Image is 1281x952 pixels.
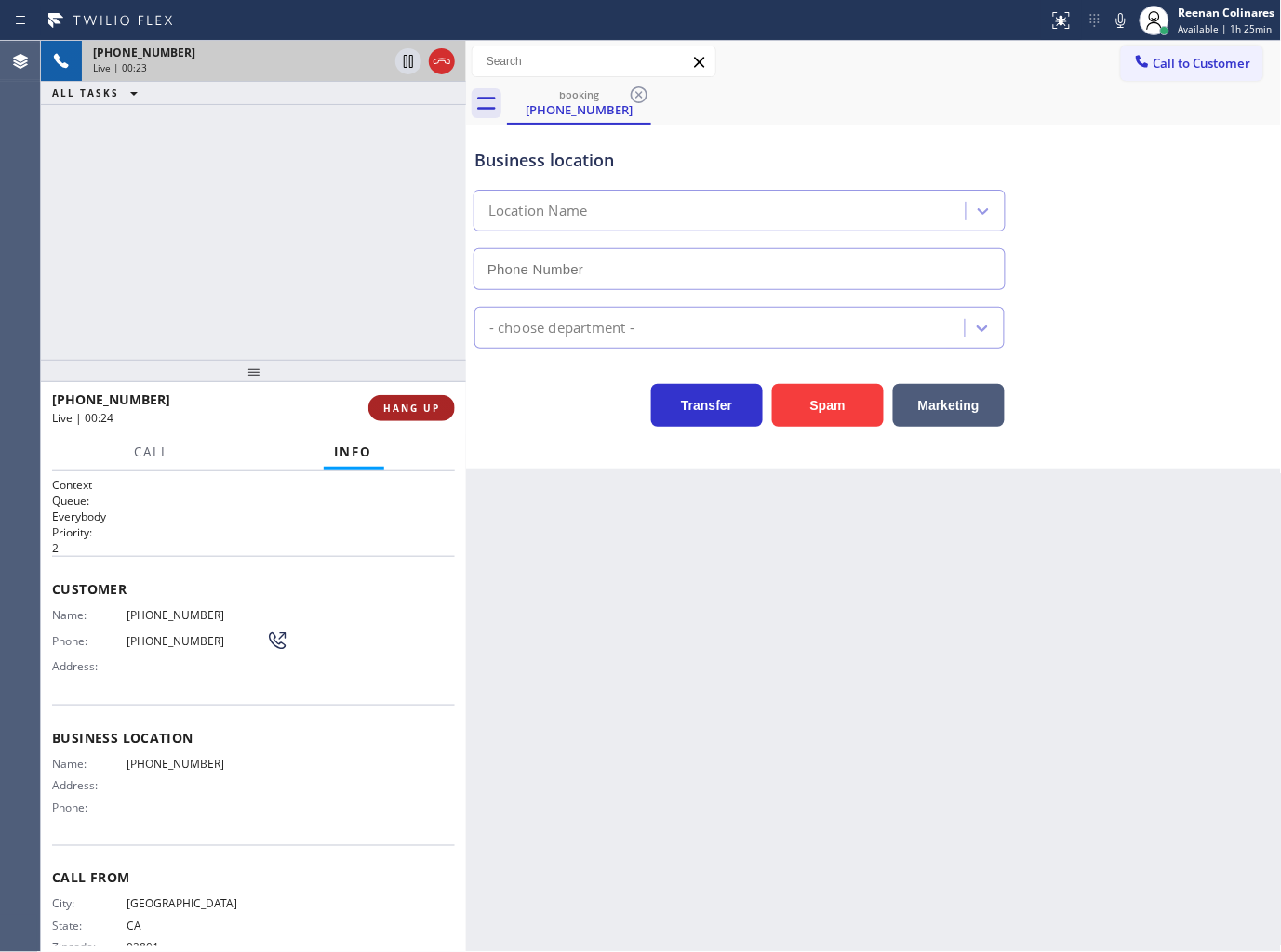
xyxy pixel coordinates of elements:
[124,434,181,470] button: Call
[52,634,127,648] span: Phone:
[135,443,170,460] span: Call
[395,48,421,74] button: Hold Customer
[52,757,127,771] span: Name:
[509,87,649,101] div: booking
[127,634,266,648] span: [PHONE_NUMBER]
[52,477,455,493] h1: Context
[52,509,455,524] p: Everybody
[93,61,147,74] span: Live | 00:23
[1108,7,1134,33] button: Mute
[127,757,266,771] span: [PHONE_NUMBER]
[52,524,455,540] h2: Priority:
[383,402,440,415] span: HANG UP
[52,86,119,99] span: ALL TASKS
[52,897,127,911] span: City:
[52,919,127,933] span: State:
[52,410,113,426] span: Live | 00:24
[52,608,127,622] span: Name:
[52,493,455,509] h2: Queue:
[473,46,715,76] input: Search
[41,82,156,104] button: ALL TASKS
[52,778,127,792] span: Address:
[52,800,127,814] span: Phone:
[1179,22,1273,35] span: Available | 1h 25min
[368,395,455,421] button: HANG UP
[52,540,455,556] p: 2
[52,729,455,747] span: Business location
[474,148,1005,173] div: Business location
[651,384,763,427] button: Transfer
[509,101,649,118] div: [PHONE_NUMBER]
[488,201,588,222] div: Location Name
[127,608,266,622] span: [PHONE_NUMBER]
[1154,55,1251,72] span: Call to Customer
[93,45,195,60] span: [PHONE_NUMBER]
[429,48,455,74] button: Hang up
[127,919,266,933] span: CA
[509,83,649,123] div: (626) 421-5202
[489,317,634,338] div: - choose department -
[127,897,266,911] span: [GEOGRAPHIC_DATA]
[772,384,884,427] button: Spam
[324,434,384,470] button: Info
[52,659,127,673] span: Address:
[335,443,373,460] span: Info
[52,580,455,598] span: Customer
[1179,5,1275,20] div: Reenan Colinares
[1121,46,1263,81] button: Call to Customer
[52,390,170,408] span: [PHONE_NUMBER]
[893,384,1005,427] button: Marketing
[52,869,455,887] span: Call From
[474,248,1006,290] input: Phone Number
